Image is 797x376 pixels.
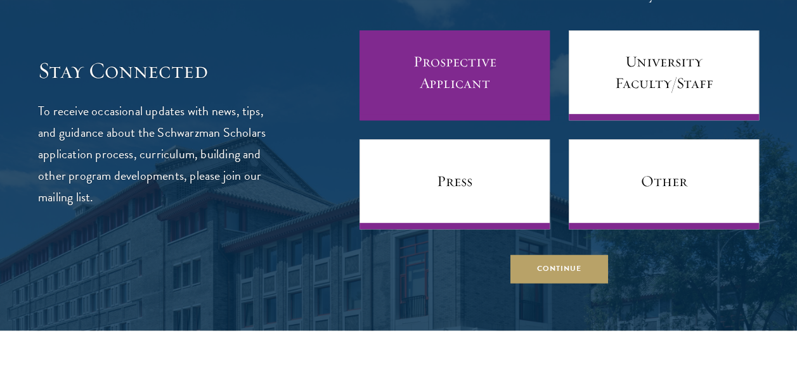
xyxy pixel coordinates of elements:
a: Other [569,139,759,229]
p: To receive occasional updates with news, tips, and guidance about the Schwarzman Scholars applica... [38,100,276,208]
a: Prospective Applicant [360,30,550,120]
a: Press [360,139,550,229]
h3: Stay Connected [38,57,276,84]
button: Continue [510,254,608,283]
a: University Faculty/Staff [569,30,759,120]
